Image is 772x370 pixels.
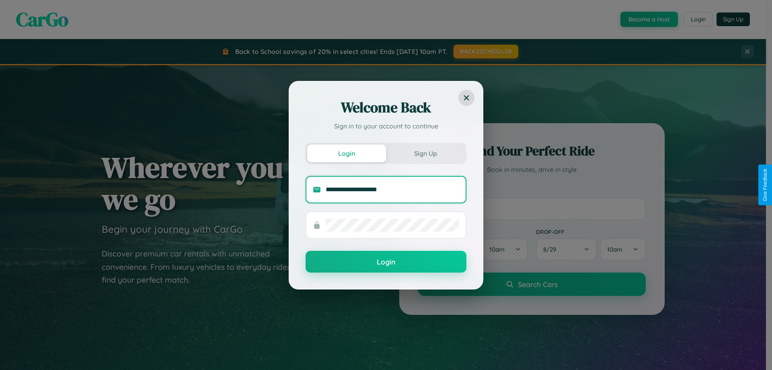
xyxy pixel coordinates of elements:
[306,98,466,117] h2: Welcome Back
[307,145,386,162] button: Login
[386,145,465,162] button: Sign Up
[306,121,466,131] p: Sign in to your account to continue
[306,251,466,273] button: Login
[762,169,768,201] div: Give Feedback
